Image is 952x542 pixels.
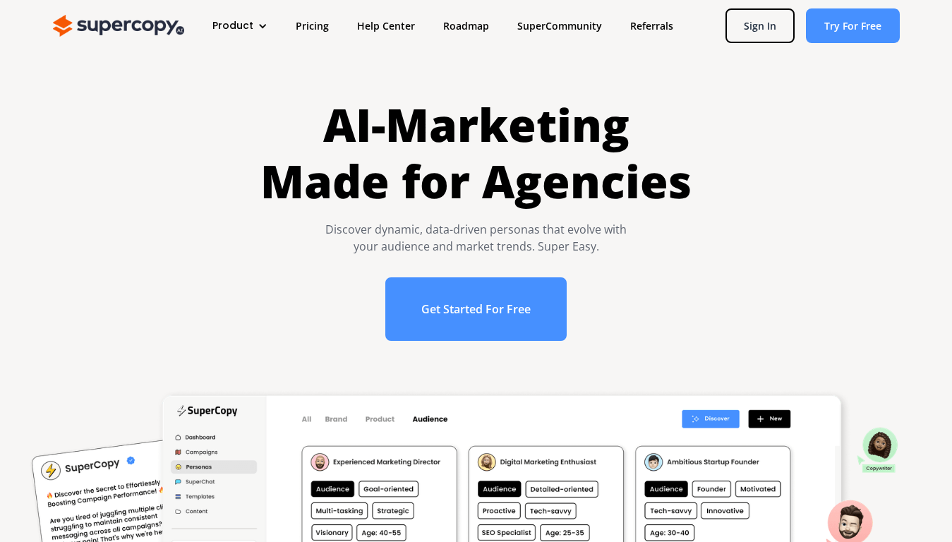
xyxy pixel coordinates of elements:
a: Help Center [343,13,429,39]
a: Pricing [282,13,343,39]
a: Try For Free [806,8,900,43]
a: Roadmap [429,13,503,39]
a: Get Started For Free [385,277,567,341]
a: SuperCommunity [503,13,616,39]
h1: AI-Marketing Made for Agencies [260,97,692,210]
a: Referrals [616,13,687,39]
a: Sign In [725,8,795,43]
div: Discover dynamic, data-driven personas that evolve with your audience and market trends. Super Easy. [260,221,692,255]
div: Product [212,18,253,33]
div: Product [198,13,282,39]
